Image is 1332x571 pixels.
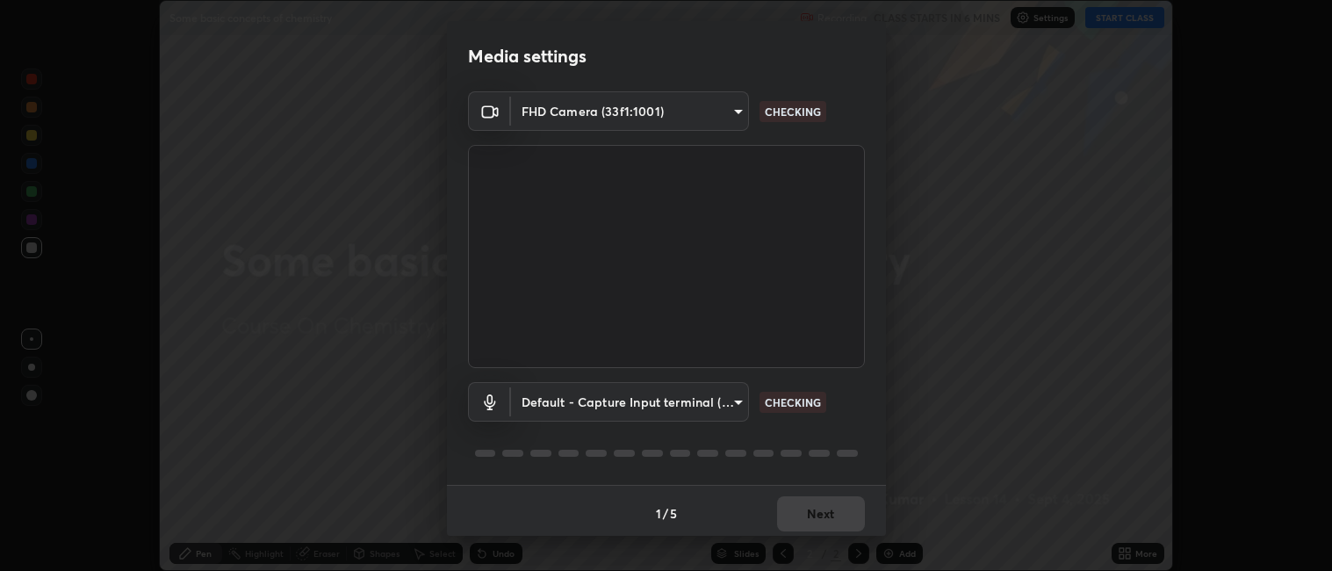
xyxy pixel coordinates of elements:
p: CHECKING [765,394,821,410]
h2: Media settings [468,45,587,68]
div: FHD Camera (33f1:1001) [511,382,749,422]
div: FHD Camera (33f1:1001) [511,91,749,131]
p: CHECKING [765,104,821,119]
h4: 5 [670,504,677,523]
h4: 1 [656,504,661,523]
h4: / [663,504,668,523]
